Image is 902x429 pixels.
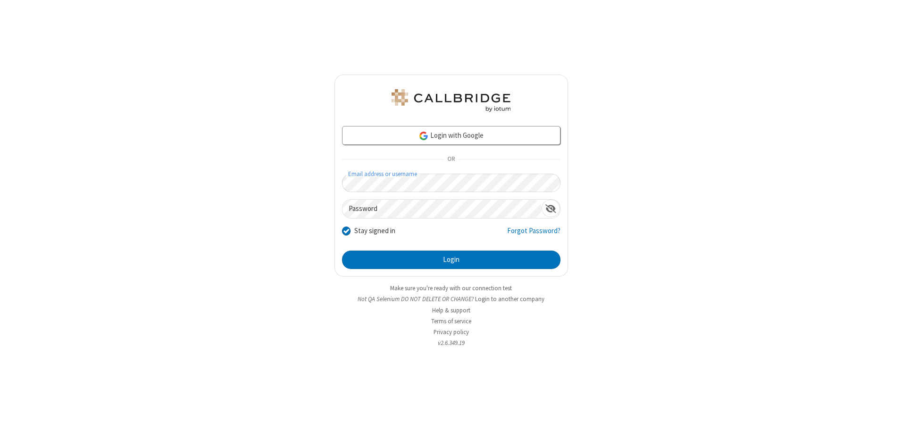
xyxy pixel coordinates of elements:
a: Login with Google [342,126,560,145]
img: google-icon.png [418,131,429,141]
img: QA Selenium DO NOT DELETE OR CHANGE [390,89,512,112]
input: Password [342,200,542,218]
a: Help & support [432,306,470,314]
li: v2.6.349.19 [334,338,568,347]
div: Show password [542,200,560,217]
a: Terms of service [431,317,471,325]
label: Stay signed in [354,226,395,236]
span: OR [443,153,459,166]
a: Privacy policy [434,328,469,336]
li: Not QA Selenium DO NOT DELETE OR CHANGE? [334,294,568,303]
a: Forgot Password? [507,226,560,244]
button: Login to another company [475,294,544,303]
button: Login [342,251,560,269]
a: Make sure you're ready with our connection test [390,284,512,292]
input: Email address or username [342,174,560,192]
